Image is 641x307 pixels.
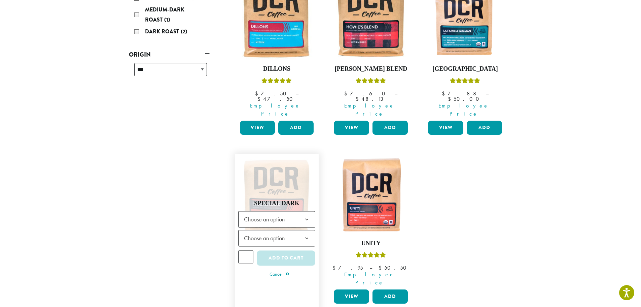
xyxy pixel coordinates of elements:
[145,28,181,35] span: Dark Roast
[329,271,409,287] span: Employee Price
[332,264,338,271] span: $
[129,60,210,84] div: Origin
[278,121,314,135] button: Add
[164,16,170,24] span: (1)
[356,251,386,261] div: Rated 5.00 out of 5
[442,90,448,97] span: $
[344,90,350,97] span: $
[424,102,504,118] span: Employee Price
[372,289,408,304] button: Add
[356,95,386,102] bdi: 48.13
[238,251,254,264] input: Product quantity
[238,230,316,247] span: Choose an option
[344,90,388,97] bdi: 7.60
[369,264,372,271] span: –
[238,65,316,73] h4: Dillons
[181,28,187,35] span: (2)
[332,264,363,271] bdi: 7.95
[236,102,316,118] span: Employee Price
[240,121,275,135] a: View
[332,157,409,235] img: DCR-Unity-Coffee-Bag-300x300.png
[428,121,463,135] a: View
[426,65,504,73] h4: [GEOGRAPHIC_DATA]
[241,213,291,226] span: Choose an option
[395,90,397,97] span: –
[356,77,386,87] div: Rated 4.67 out of 5
[261,77,292,87] div: Rated 5.00 out of 5
[257,95,296,102] bdi: 47.50
[334,121,369,135] a: View
[145,6,184,24] span: Medium-Dark Roast
[372,121,408,135] button: Add
[379,264,409,271] bdi: 50.50
[270,270,289,280] a: Cancel
[467,121,502,135] button: Add
[238,211,316,228] span: Choose an option
[296,90,298,97] span: –
[329,102,409,118] span: Employee Price
[332,157,409,287] a: UnityRated 5.00 out of 5 Employee Price
[257,95,263,102] span: $
[486,90,489,97] span: –
[257,251,315,266] button: Add to cart
[356,95,361,102] span: $
[255,90,289,97] bdi: 7.50
[334,289,369,304] a: View
[379,264,384,271] span: $
[448,95,454,102] span: $
[442,90,479,97] bdi: 7.88
[238,200,316,207] h4: Special Dark
[129,49,210,60] a: Origin
[241,232,291,245] span: Choose an option
[255,90,261,97] span: $
[450,77,480,87] div: Rated 4.83 out of 5
[332,65,409,73] h4: [PERSON_NAME] Blend
[332,240,409,247] h4: Unity
[448,95,482,102] bdi: 50.00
